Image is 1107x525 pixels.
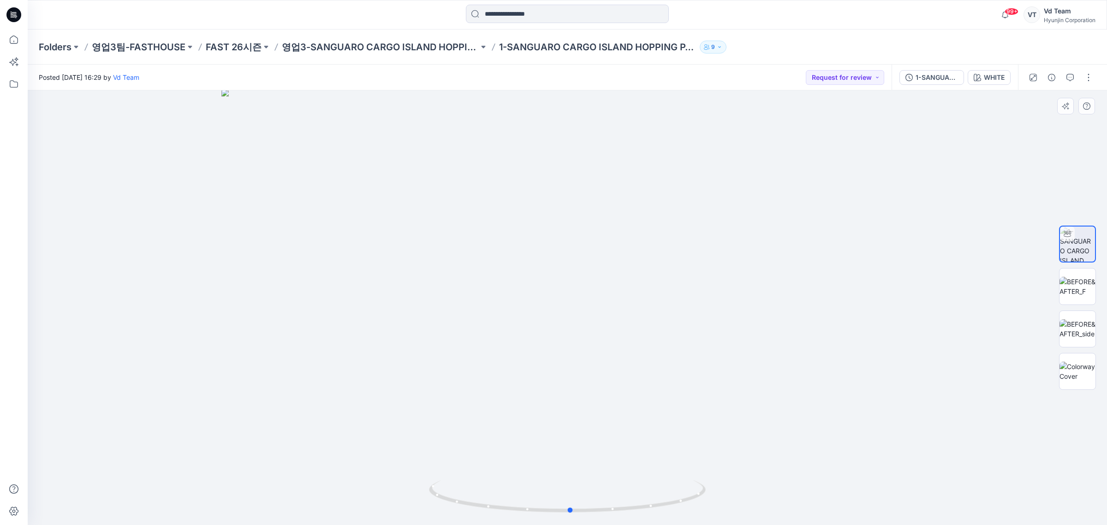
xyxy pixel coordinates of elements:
[968,70,1011,85] button: WHITE
[206,41,262,54] a: FAST 26시즌
[1044,70,1059,85] button: Details
[1059,277,1095,296] img: BEFORE&AFTER_F
[700,41,726,54] button: 9
[1005,8,1018,15] span: 99+
[899,70,964,85] button: 1-SANGUARO CARGO ISLAND HOPPING PANTS_아트수정
[113,73,139,81] a: Vd Team
[1044,6,1095,17] div: Vd Team
[1024,6,1040,23] div: VT
[916,72,958,83] div: 1-SANGUARO CARGO ISLAND HOPPING PANTS_아트수정
[1060,227,1095,262] img: 1-SANGUARO CARGO ISLAND HOPPING PANTS
[1059,319,1095,339] img: BEFORE&AFTER_side
[39,72,139,82] span: Posted [DATE] 16:29 by
[39,41,71,54] a: Folders
[92,41,185,54] a: 영업3팀-FASTHOUSE
[282,41,479,54] a: 영업3-SANGUARO CARGO ISLAND HOPPING PANTS
[1059,362,1095,381] img: Colorway Cover
[1044,17,1095,24] div: Hyunjin Corporation
[499,41,696,54] p: 1-SANGUARO CARGO ISLAND HOPPING PANTS_Change Art
[711,42,715,52] p: 9
[984,72,1005,83] div: WHITE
